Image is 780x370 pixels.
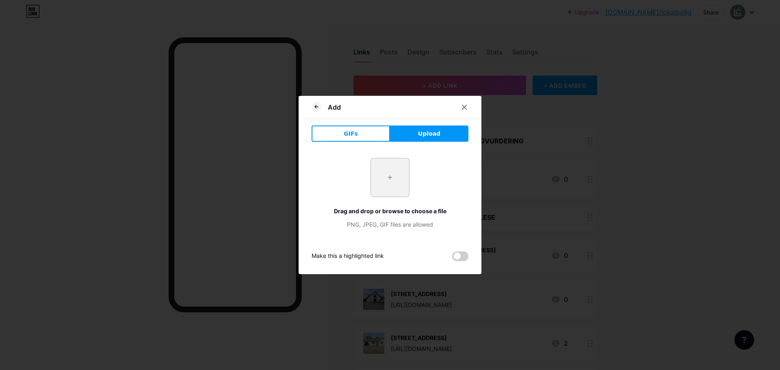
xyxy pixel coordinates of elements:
span: Upload [418,130,440,138]
button: Upload [390,125,468,142]
div: Add [328,102,341,112]
div: Drag and drop or browse to choose a file [312,207,468,215]
span: GIFs [344,130,358,138]
div: Make this a highlighted link [312,251,384,261]
div: PNG, JPEG, GIF files are allowed [312,220,468,229]
button: GIFs [312,125,390,142]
